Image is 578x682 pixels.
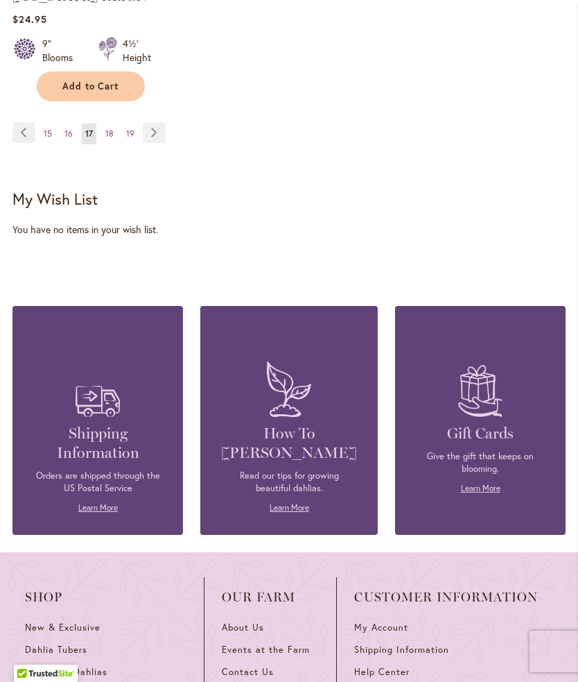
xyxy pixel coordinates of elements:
button: Add to Cart [37,71,145,101]
iframe: Launch Accessibility Center [10,633,49,672]
a: Learn More [78,502,118,513]
a: 19 [123,123,138,144]
span: Contact Us [222,666,274,678]
span: 17 [85,128,93,139]
span: About Us [222,622,264,633]
span: Dahlia Tubers [25,644,87,656]
span: $24.95 [12,12,47,26]
div: You have no items in your wish list. [12,223,566,237]
a: 18 [102,123,117,144]
strong: My Wish List [12,189,98,209]
div: 9" Blooms [42,37,82,65]
a: 16 [61,123,76,144]
a: Learn More [270,502,309,513]
span: 18 [105,128,114,139]
p: Orders are shipped through the US Postal Service [33,470,162,495]
span: Events at the Farm [222,644,309,656]
a: Learn More [461,483,500,493]
span: Shipping Information [354,644,448,656]
span: 16 [64,128,73,139]
h4: How To [PERSON_NAME] [221,424,357,463]
span: 15 [44,128,52,139]
span: New & Exclusive [25,622,100,633]
h4: Shipping Information [33,424,162,463]
h4: Gift Cards [416,424,545,443]
a: 15 [40,123,55,144]
span: Shop [25,590,186,604]
span: Add to Cart [62,80,119,92]
div: 4½' Height [123,37,151,65]
span: My Account [354,622,408,633]
span: Customer Information [354,590,538,604]
span: 19 [126,128,134,139]
span: Help Center [354,666,410,678]
p: Read our tips for growing beautiful dahlias. [221,470,357,495]
span: Our Farm [222,590,319,604]
p: Give the gift that keeps on blooming. [416,450,545,475]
